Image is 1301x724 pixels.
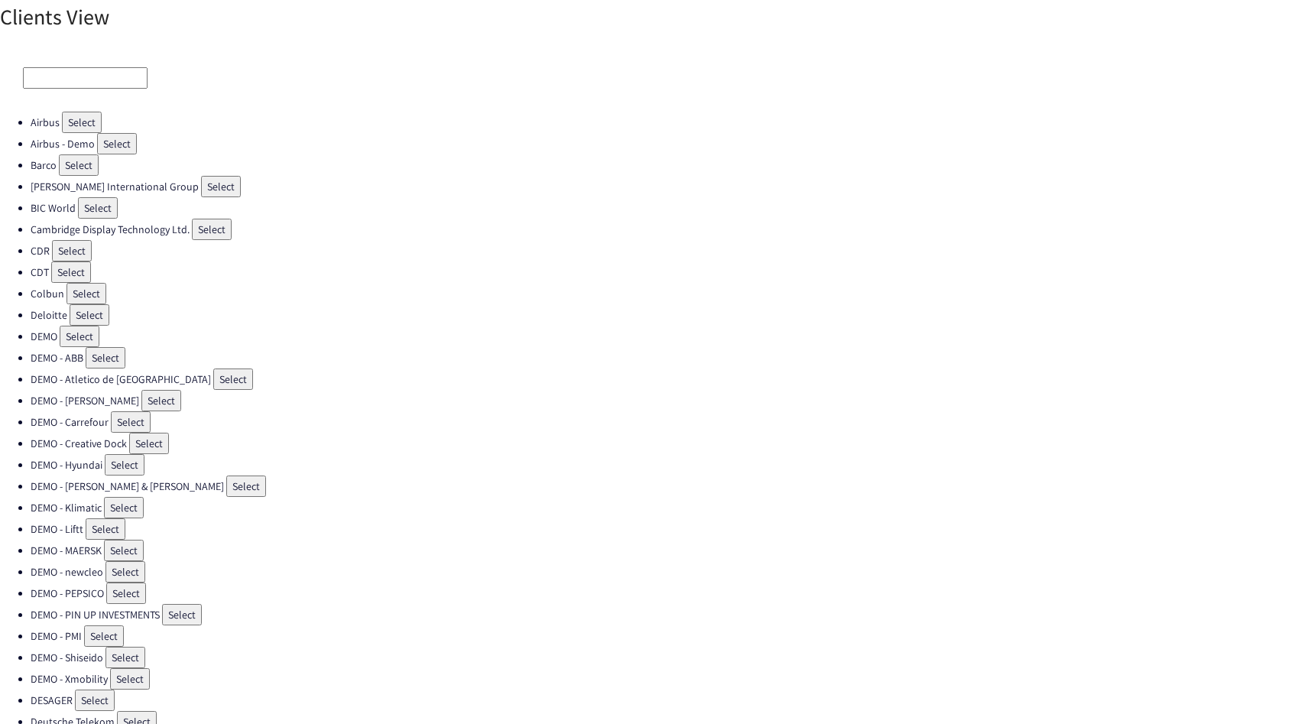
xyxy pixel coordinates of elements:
[1225,651,1301,724] div: Widget de chat
[31,390,1301,411] li: DEMO - [PERSON_NAME]
[31,240,1301,261] li: CDR
[105,561,145,583] button: Select
[31,283,1301,304] li: Colbun
[31,154,1301,176] li: Barco
[31,304,1301,326] li: Deloitte
[86,518,125,540] button: Select
[162,604,202,625] button: Select
[31,476,1301,497] li: DEMO - [PERSON_NAME] & [PERSON_NAME]
[31,347,1301,368] li: DEMO - ABB
[105,454,144,476] button: Select
[104,540,144,561] button: Select
[31,368,1301,390] li: DEMO - Atletico de [GEOGRAPHIC_DATA]
[86,347,125,368] button: Select
[67,283,106,304] button: Select
[31,219,1301,240] li: Cambridge Display Technology Ltd.
[213,368,253,390] button: Select
[226,476,266,497] button: Select
[31,197,1301,219] li: BIC World
[62,112,102,133] button: Select
[31,647,1301,668] li: DEMO - Shiseido
[31,176,1301,197] li: [PERSON_NAME] International Group
[31,668,1301,690] li: DEMO - Xmobility
[52,240,92,261] button: Select
[60,326,99,347] button: Select
[75,690,115,711] button: Select
[110,668,150,690] button: Select
[31,433,1301,454] li: DEMO - Creative Dock
[105,647,145,668] button: Select
[97,133,137,154] button: Select
[31,583,1301,604] li: DEMO - PEPSICO
[104,497,144,518] button: Select
[31,497,1301,518] li: DEMO - Klimatic
[192,219,232,240] button: Select
[59,154,99,176] button: Select
[201,176,241,197] button: Select
[84,625,124,647] button: Select
[31,326,1301,347] li: DEMO
[78,197,118,219] button: Select
[1225,651,1301,724] iframe: Chat Widget
[31,690,1301,711] li: DESAGER
[129,433,169,454] button: Select
[51,261,91,283] button: Select
[31,625,1301,647] li: DEMO - PMI
[31,561,1301,583] li: DEMO - newcleo
[106,583,146,604] button: Select
[31,261,1301,283] li: CDT
[31,112,1301,133] li: Airbus
[31,540,1301,561] li: DEMO - MAERSK
[31,411,1301,433] li: DEMO - Carrefour
[111,411,151,433] button: Select
[70,304,109,326] button: Select
[31,133,1301,154] li: Airbus - Demo
[31,604,1301,625] li: DEMO - PIN UP INVESTMENTS
[141,390,181,411] button: Select
[31,518,1301,540] li: DEMO - Liftt
[31,454,1301,476] li: DEMO - Hyundai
